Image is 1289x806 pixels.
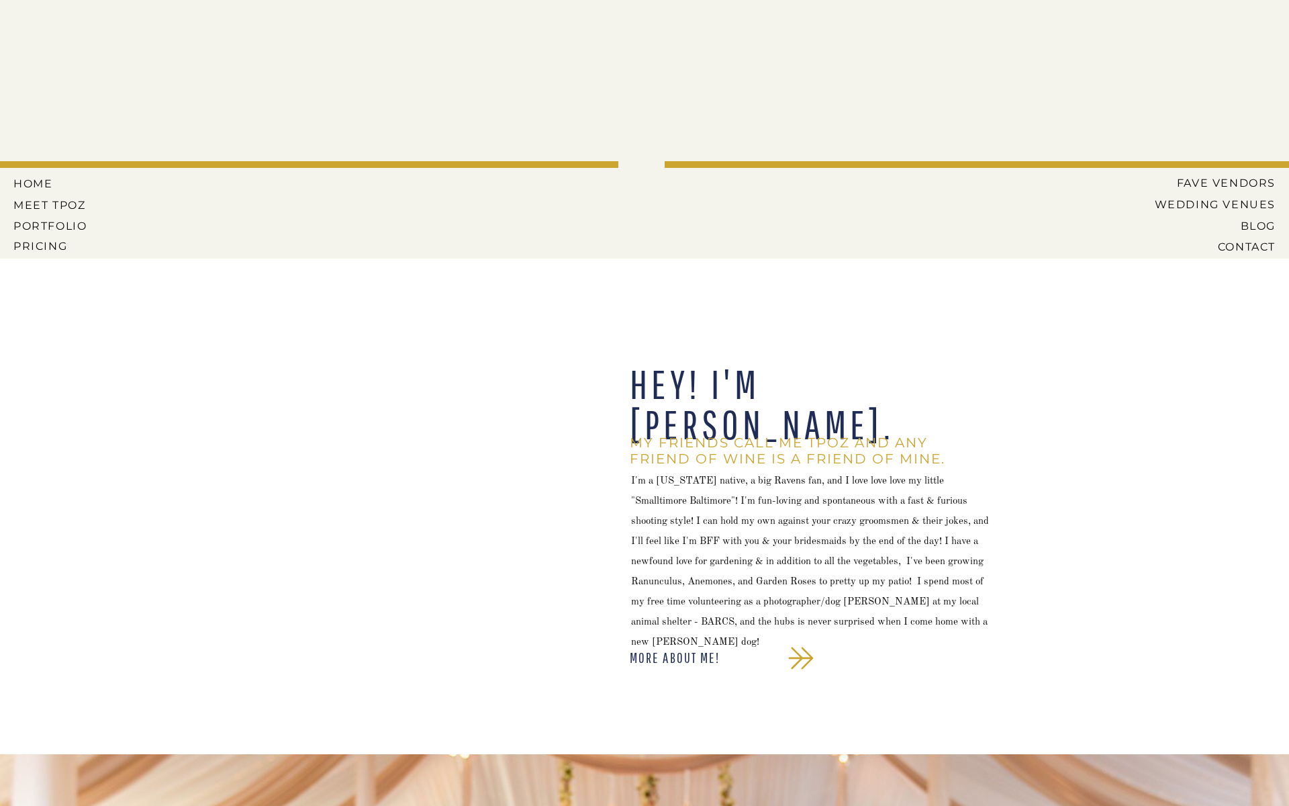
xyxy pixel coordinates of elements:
[630,364,1007,442] h1: HEY! I'M [PERSON_NAME].
[1144,220,1276,232] a: BLOG
[631,472,992,641] p: I'm a [US_STATE] native, a big Ravens fan, and I love love love my little "Smalltimore Baltimore"...
[13,220,90,232] a: PORTFOLIO
[630,435,980,477] h2: MY FRIENDS CALL ME tPoz AND ANY FRIEND OF WINE IS A FRIEND OF MINE.
[13,199,87,211] a: MEET tPoz
[1170,240,1276,253] a: CONTACT
[1134,198,1276,210] a: Wedding Venues
[630,651,790,666] a: MORE ABOUT ME!
[13,177,74,189] a: HOME
[13,240,90,252] a: Pricing
[1165,177,1276,189] a: Fave Vendors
